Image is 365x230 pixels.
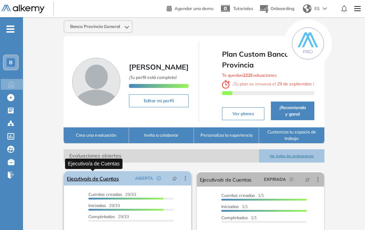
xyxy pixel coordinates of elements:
[70,24,120,29] span: Banco Provincia General
[222,80,230,89] img: clock-svg
[1,5,45,14] img: Logo
[221,193,264,198] span: 1/1
[323,7,327,10] img: arrow
[65,159,123,169] div: Ejecutivo/a de Cuentas
[88,214,115,219] span: Completados
[88,214,129,219] span: 29/33
[222,107,264,120] button: Ver planes
[259,127,324,144] button: Customiza tu espacio de trabajo
[129,94,189,107] button: Editar mi perfil
[221,193,255,198] span: Cuentas creadas
[243,72,250,78] b: 222
[129,75,177,80] span: ¡Tu perfil está completo!
[88,203,106,208] span: Iniciadas
[222,72,277,78] span: Te quedan Evaluaciones
[64,127,129,144] button: Crea una evaluación
[271,102,314,120] button: ¡Recomienda y gana!
[129,127,194,144] button: Invita a colaborar
[88,203,120,208] span: 29/33
[290,177,294,182] span: field-time
[88,192,122,197] span: Cuentas creadas
[222,49,314,70] span: Plan Custom Banco Provincia
[351,1,364,16] img: Menu
[221,215,248,220] span: Completados
[264,176,286,183] span: EXPIRADA
[271,6,294,11] span: Onboarding
[303,4,311,13] img: world
[314,5,320,12] span: ES
[157,176,161,180] span: check-circle
[175,6,213,11] span: Agendar una demo
[305,177,310,182] span: pushpin
[300,174,315,185] button: pushpin
[172,175,177,181] span: pushpin
[167,4,213,12] a: Agendar una demo
[221,204,248,209] span: 1/1
[259,1,294,17] button: Onboarding
[6,28,14,30] i: -
[233,6,253,11] span: Tutoriales
[167,173,182,184] button: pushpin
[276,81,313,86] b: 29 de septiembre
[259,149,324,163] button: Ver todas las evaluaciones
[9,60,13,65] span: B
[135,175,153,182] span: ABIERTA
[221,215,257,220] span: 1/1
[194,127,259,144] button: Personaliza la experiencia
[221,204,239,209] span: Iniciadas
[129,62,189,71] span: [PERSON_NAME]
[64,149,259,163] span: Evaluaciones abiertas
[200,172,251,187] a: Ejecutivo/a de Cuentas
[222,81,314,86] span: ¡ Tu plan se renueva el !
[88,192,136,197] span: 29/33
[72,58,120,106] img: Foto de perfil
[67,171,119,186] a: Ejecutivo/a de Cuentas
